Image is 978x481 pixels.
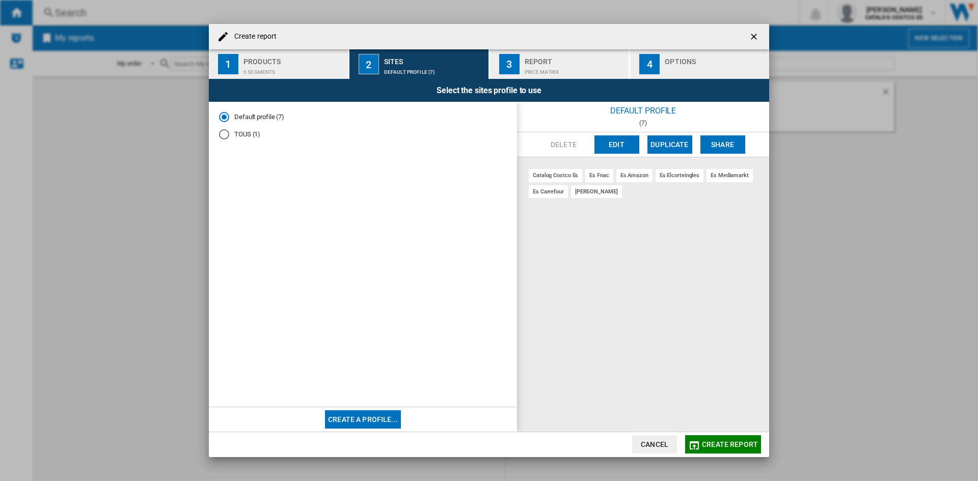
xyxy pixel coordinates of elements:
[571,185,622,198] div: [PERSON_NAME]
[490,49,630,79] button: 3 Report Price Matrix
[665,53,765,64] div: Options
[517,120,769,127] div: (7)
[616,169,653,182] div: es amazon
[707,169,753,182] div: es mediamarkt
[647,135,692,154] button: Duplicate
[349,49,490,79] button: 2 Sites Default profile (7)
[702,440,758,448] span: Create report
[325,410,401,429] button: Create a profile...
[384,53,484,64] div: Sites
[525,64,625,75] div: Price Matrix
[749,32,761,44] ng-md-icon: getI18NText('BUTTONS.CLOSE_DIALOG')
[384,64,484,75] div: Default profile (7)
[639,54,660,74] div: 4
[630,49,769,79] button: 4 Options
[700,135,745,154] button: Share
[745,26,765,47] button: getI18NText('BUTTONS.CLOSE_DIALOG')
[243,53,344,64] div: Products
[499,54,520,74] div: 3
[209,79,769,102] div: Select the sites profile to use
[229,32,277,42] h4: Create report
[209,49,349,79] button: 1 Products 6 segments
[218,54,238,74] div: 1
[243,64,344,75] div: 6 segments
[594,135,639,154] button: Edit
[541,135,586,154] button: Delete
[529,185,568,198] div: es carrefour
[632,435,677,454] button: Cancel
[585,169,613,182] div: es fnac
[219,112,507,122] md-radio-button: Default profile (7)
[359,54,379,74] div: 2
[656,169,703,182] div: es elcorteingles
[525,53,625,64] div: Report
[529,169,582,182] div: catalog costco es
[219,130,507,139] md-radio-button: TOUS (1)
[685,435,761,454] button: Create report
[517,102,769,120] div: Default profile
